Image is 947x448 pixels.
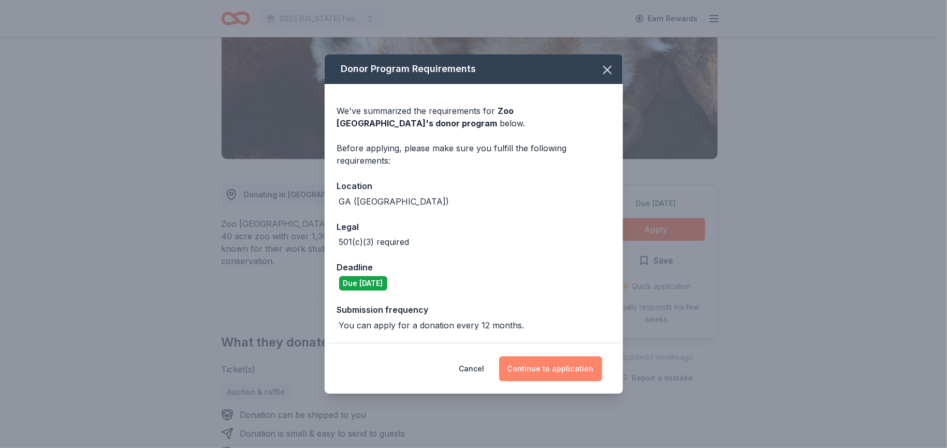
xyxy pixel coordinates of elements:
div: We've summarized the requirements for below. [337,105,610,129]
div: GA ([GEOGRAPHIC_DATA]) [339,195,449,208]
div: You can apply for a donation every 12 months. [339,319,525,331]
div: Before applying, please make sure you fulfill the following requirements: [337,142,610,167]
div: Location [337,179,610,193]
div: 501(c)(3) required [339,236,410,248]
button: Continue to application [499,356,602,381]
div: Legal [337,220,610,234]
button: Cancel [459,356,485,381]
div: Deadline [337,261,610,274]
div: Donor Program Requirements [325,54,623,84]
div: Submission frequency [337,303,610,316]
div: Due [DATE] [339,276,387,291]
